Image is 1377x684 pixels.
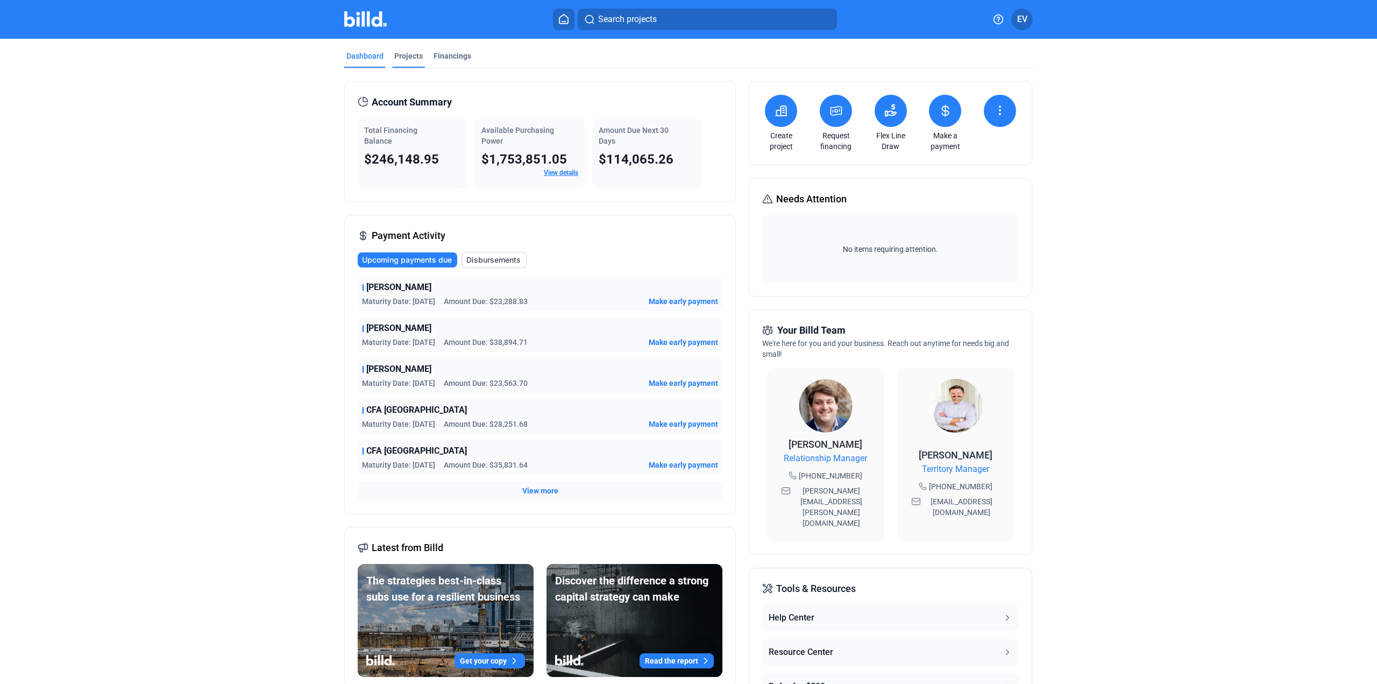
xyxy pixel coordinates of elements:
img: Billd Company Logo [344,11,387,27]
span: EV [1017,13,1027,26]
a: Request financing [817,130,855,152]
span: Payment Activity [372,228,445,243]
span: Needs Attention [776,192,847,207]
span: Amount Due: $38,894.71 [444,337,528,348]
button: Make early payment [649,296,718,307]
span: Relationship Manager [784,452,867,465]
span: [PERSON_NAME] [366,322,431,335]
span: [PERSON_NAME] [789,439,862,450]
span: Amount Due Next 30 Days [599,126,669,145]
span: Tools & Resources [776,581,856,596]
a: Flex Line Draw [872,130,910,152]
span: We're here for you and your business. Reach out anytime for needs big and small! [762,339,1009,358]
button: Make early payment [649,337,718,348]
span: CFA [GEOGRAPHIC_DATA] [366,404,467,417]
span: [PERSON_NAME] [366,281,431,294]
span: Maturity Date: [DATE] [362,337,435,348]
span: Your Billd Team [777,323,846,338]
div: Financings [434,51,471,61]
span: Amount Due: $23,563.70 [444,378,528,389]
button: Make early payment [649,419,718,429]
span: Maturity Date: [DATE] [362,460,435,470]
span: $1,753,851.05 [481,152,567,167]
span: [PHONE_NUMBER] [929,481,992,492]
span: $114,065.26 [599,152,673,167]
a: Create project [762,130,800,152]
a: View details [544,169,578,177]
span: [PHONE_NUMBER] [799,470,862,481]
button: View more [522,485,558,496]
span: Territory Manager [922,463,989,476]
span: Disbursements [466,255,521,265]
button: Read the report [640,653,714,668]
span: CFA [GEOGRAPHIC_DATA] [366,445,467,457]
button: Help Center [762,605,1018,631]
button: Search projects [578,9,837,30]
span: No items requiring attention. [766,244,1014,255]
span: $246,148.95 [364,152,439,167]
button: EV [1011,9,1033,30]
span: [PERSON_NAME] [919,449,992,461]
div: Projects [394,51,423,61]
span: Upcoming payments due [362,255,452,265]
span: [PERSON_NAME] [366,363,431,376]
span: [PERSON_NAME][EMAIL_ADDRESS][PERSON_NAME][DOMAIN_NAME] [793,485,870,528]
button: Disbursements [462,252,527,268]
span: [EMAIL_ADDRESS][DOMAIN_NAME] [923,496,1000,518]
span: Account Summary [372,95,452,110]
div: Dashboard [346,51,384,61]
span: Available Purchasing Power [481,126,554,145]
span: Maturity Date: [DATE] [362,296,435,307]
button: Make early payment [649,460,718,470]
button: Make early payment [649,378,718,389]
div: Resource Center [769,646,833,659]
button: Upcoming payments due [358,252,457,267]
span: Maturity Date: [DATE] [362,378,435,389]
div: Discover the difference a strong capital strategy can make [555,573,714,605]
img: Territory Manager [929,379,983,433]
span: Total Financing Balance [364,126,417,145]
div: Help Center [769,611,814,624]
img: Relationship Manager [799,379,853,433]
span: Amount Due: $35,831.64 [444,460,528,470]
a: Make a payment [926,130,964,152]
button: Resource Center [762,639,1018,665]
div: The strategies best-in-class subs use for a resilient business [366,573,525,605]
span: Search projects [598,13,657,26]
span: Latest from Billd [372,540,443,555]
span: Amount Due: $23,288.83 [444,296,528,307]
button: Get your copy [455,653,525,668]
span: Amount Due: $28,251.68 [444,419,528,429]
span: Maturity Date: [DATE] [362,419,435,429]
